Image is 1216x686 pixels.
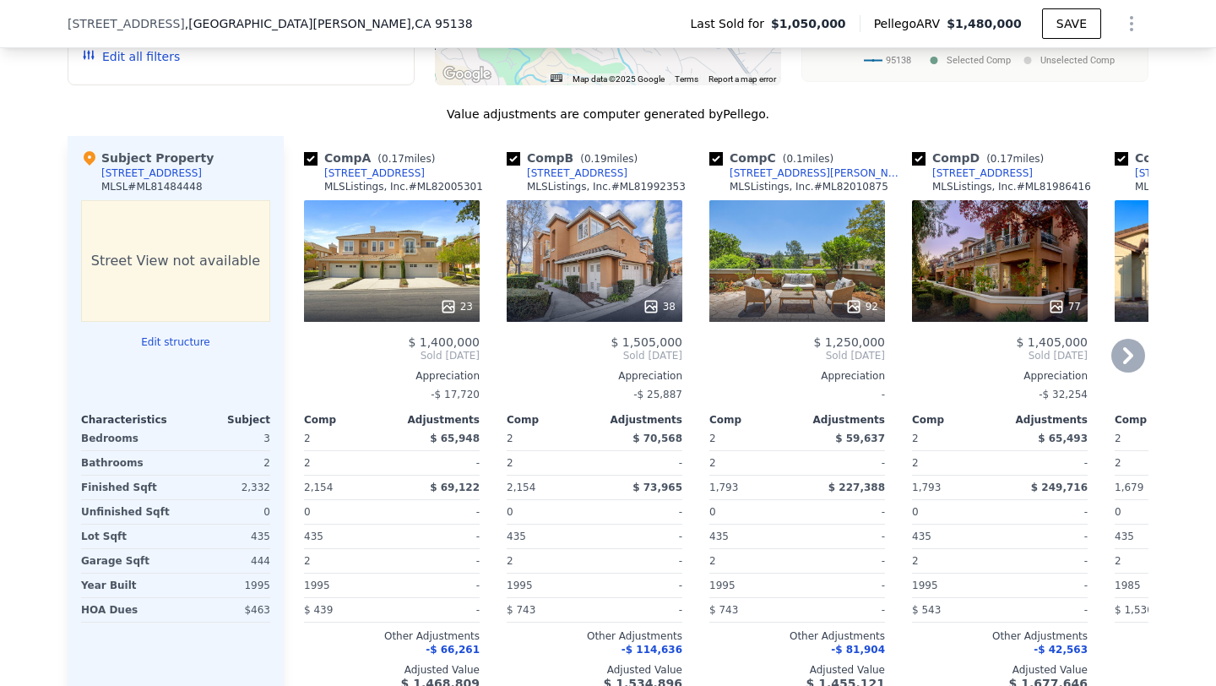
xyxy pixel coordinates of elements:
[776,153,840,165] span: ( miles)
[304,349,480,362] span: Sold [DATE]
[395,598,480,622] div: -
[324,180,483,193] div: MLSListings, Inc. # ML82005301
[304,663,480,677] div: Adjusted Value
[709,150,840,166] div: Comp C
[912,506,919,518] span: 0
[786,153,802,165] span: 0.1
[709,604,738,616] span: $ 743
[507,663,682,677] div: Adjusted Value
[1016,335,1088,349] span: $ 1,405,000
[1115,555,1121,567] span: 2
[408,335,480,349] span: $ 1,400,000
[874,15,947,32] span: Pellego ARV
[1042,8,1101,39] button: SAVE
[573,153,644,165] span: ( miles)
[801,549,885,573] div: -
[828,482,885,493] span: $ 227,388
[633,389,682,400] span: -$ 25,887
[507,604,535,616] span: $ 743
[708,74,776,84] a: Report a map error
[395,451,480,475] div: -
[304,629,480,643] div: Other Adjustments
[709,574,794,597] div: 1995
[179,476,270,499] div: 2,332
[426,644,480,656] span: -$ 66,261
[912,482,941,493] span: 1,793
[431,389,480,400] span: -$ 17,720
[598,525,682,548] div: -
[912,433,919,444] span: 2
[709,555,716,567] span: 2
[507,506,513,518] span: 0
[507,482,535,493] span: 2,154
[176,413,270,427] div: Subject
[439,63,495,85] a: Open this area in Google Maps (opens a new window)
[304,604,333,616] span: $ 439
[81,413,176,427] div: Characteristics
[507,555,513,567] span: 2
[1115,451,1199,475] div: 2
[632,482,682,493] span: $ 73,965
[771,15,846,32] span: $1,050,000
[81,549,172,573] div: Garage Sqft
[912,574,996,597] div: 1995
[912,604,941,616] span: $ 543
[1115,482,1143,493] span: 1,679
[304,482,333,493] span: 2,154
[801,525,885,548] div: -
[730,166,905,180] div: [STREET_ADDRESS][PERSON_NAME]
[1040,55,1115,66] text: Unselected Comp
[709,413,797,427] div: Comp
[1034,644,1088,656] span: -$ 42,563
[179,525,270,548] div: 435
[304,150,442,166] div: Comp A
[709,383,885,406] div: -
[527,166,627,180] div: [STREET_ADDRESS]
[622,644,682,656] span: -$ 114,636
[1003,574,1088,597] div: -
[598,549,682,573] div: -
[709,433,716,444] span: 2
[430,433,480,444] span: $ 65,948
[813,335,885,349] span: $ 1,250,000
[395,500,480,524] div: -
[1003,549,1088,573] div: -
[507,369,682,383] div: Appreciation
[1003,598,1088,622] div: -
[912,150,1050,166] div: Comp D
[573,74,665,84] span: Map data ©2025 Google
[304,531,323,542] span: 435
[81,525,172,548] div: Lot Sqft
[81,500,172,524] div: Unfinished Sqft
[430,482,480,493] span: $ 69,122
[440,298,473,315] div: 23
[395,525,480,548] div: -
[304,166,425,180] a: [STREET_ADDRESS]
[611,335,682,349] span: $ 1,505,000
[1115,531,1134,542] span: 435
[643,298,676,315] div: 38
[395,574,480,597] div: -
[304,574,388,597] div: 1995
[439,63,495,85] img: Google
[507,629,682,643] div: Other Adjustments
[1000,413,1088,427] div: Adjustments
[507,166,627,180] a: [STREET_ADDRESS]
[304,433,311,444] span: 2
[1115,574,1199,597] div: 1985
[1003,525,1088,548] div: -
[1115,433,1121,444] span: 2
[392,413,480,427] div: Adjustments
[179,598,270,622] div: $463
[912,451,996,475] div: 2
[304,451,388,475] div: 2
[81,200,270,322] div: Street View not available
[912,166,1033,180] a: [STREET_ADDRESS]
[507,433,513,444] span: 2
[947,17,1022,30] span: $1,480,000
[730,180,888,193] div: MLSListings, Inc. # ML82010875
[507,413,594,427] div: Comp
[82,48,180,65] button: Edit all filters
[912,349,1088,362] span: Sold [DATE]
[382,153,404,165] span: 0.17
